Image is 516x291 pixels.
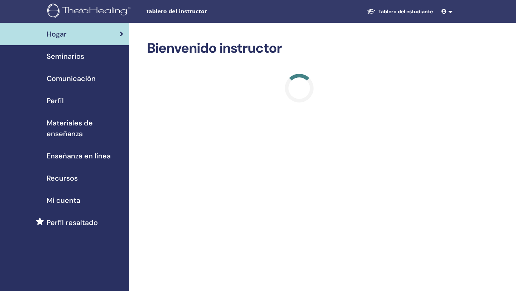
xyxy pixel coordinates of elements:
span: Perfil resaltado [47,217,98,228]
span: Recursos [47,173,78,183]
span: Enseñanza en línea [47,151,111,161]
span: Perfil [47,95,64,106]
img: logo.png [47,4,133,20]
h2: Bienvenido instructor [147,40,451,57]
span: Seminarios [47,51,84,62]
span: Comunicación [47,73,96,84]
span: Hogar [47,29,67,39]
span: Materiales de enseñanza [47,118,123,139]
a: Tablero del estudiante [361,5,439,18]
span: Mi cuenta [47,195,80,206]
img: graduation-cap-white.svg [367,8,376,14]
span: Tablero del instructor [146,8,253,15]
